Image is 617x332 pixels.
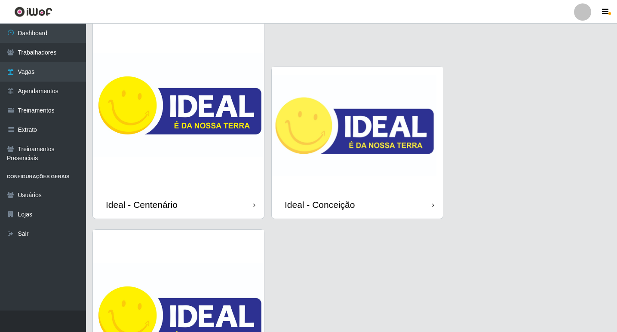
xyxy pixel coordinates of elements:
[285,199,355,210] div: Ideal - Conceição
[93,20,264,219] a: Ideal - Centenário
[93,20,264,191] img: cardImg
[272,67,443,219] a: Ideal - Conceição
[272,67,443,191] img: cardImg
[106,199,178,210] div: Ideal - Centenário
[14,6,52,17] img: CoreUI Logo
